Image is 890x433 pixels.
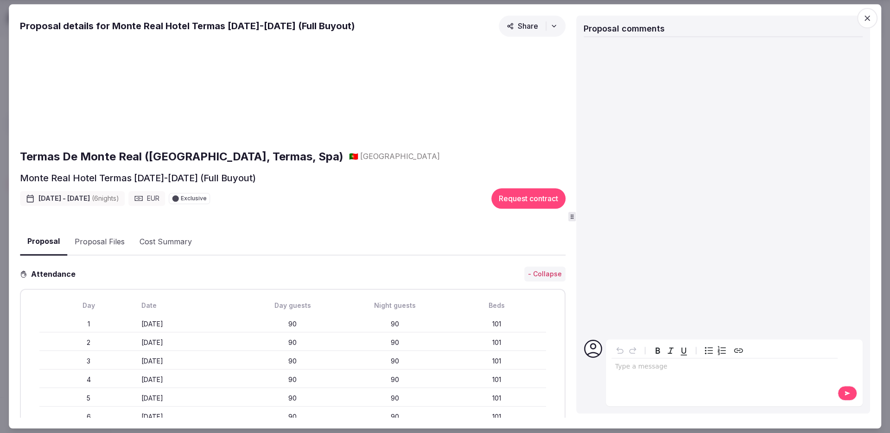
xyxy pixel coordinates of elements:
div: [DATE] [141,375,240,384]
div: 90 [244,319,342,329]
h2: Proposal details for Monte Real Hotel Termas [DATE]-[DATE] (Full Buyout) [20,19,355,32]
div: 90 [346,319,444,329]
button: Numbered list [715,344,728,357]
button: 🇵🇹 [349,152,358,162]
div: 3 [39,357,138,366]
img: Gallery photo 1 [20,40,199,141]
button: Request contract [491,189,566,209]
span: ( 6 night s ) [92,195,119,203]
div: Day guests [244,301,342,310]
button: Share [499,15,566,37]
div: [DATE] [141,319,240,329]
div: [DATE] [141,412,240,421]
button: Create link [732,344,745,357]
div: 101 [448,319,546,329]
div: [DATE] [141,357,240,366]
button: Proposal Files [67,229,132,255]
div: editable markdown [611,359,838,377]
div: 4 [39,375,138,384]
div: Beds [448,301,546,310]
button: - Collapse [524,267,566,282]
a: Termas De Monte Real ([GEOGRAPHIC_DATA], Termas, Spa) [20,149,343,165]
div: 90 [244,375,342,384]
div: 90 [346,357,444,366]
div: EUR [128,191,165,206]
div: 90 [244,338,342,347]
button: Cost Summary [132,229,199,255]
button: Bulleted list [702,344,715,357]
div: Day [39,301,138,310]
button: Underline [677,344,690,357]
span: 🇵🇹 [349,152,358,161]
div: 5 [39,394,138,403]
button: Proposal [20,229,67,256]
span: Exclusive [181,196,207,202]
div: Night guests [346,301,444,310]
div: 90 [244,412,342,421]
div: Date [141,301,240,310]
div: [DATE] [141,394,240,403]
div: 90 [346,412,444,421]
div: 101 [448,412,546,421]
div: 6 [39,412,138,421]
img: Gallery photo 2 [203,40,382,141]
div: 90 [346,338,444,347]
h3: Attendance [27,268,83,280]
div: 101 [448,375,546,384]
div: [DATE] [141,338,240,347]
button: Italic [664,344,677,357]
div: 101 [448,394,546,403]
span: [GEOGRAPHIC_DATA] [360,152,440,162]
h2: Monte Real Hotel Termas [DATE]-[DATE] (Full Buyout) [20,172,256,185]
div: toggle group [702,344,728,357]
div: 90 [346,375,444,384]
div: 90 [244,394,342,403]
div: 90 [346,394,444,403]
button: Bold [651,344,664,357]
div: 1 [39,319,138,329]
span: Share [507,21,538,31]
div: 101 [448,357,546,366]
span: Proposal comments [584,24,665,33]
span: [DATE] - [DATE] [38,194,119,204]
img: Gallery photo 3 [386,40,566,141]
div: 101 [448,338,546,347]
div: 2 [39,338,138,347]
div: 90 [244,357,342,366]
